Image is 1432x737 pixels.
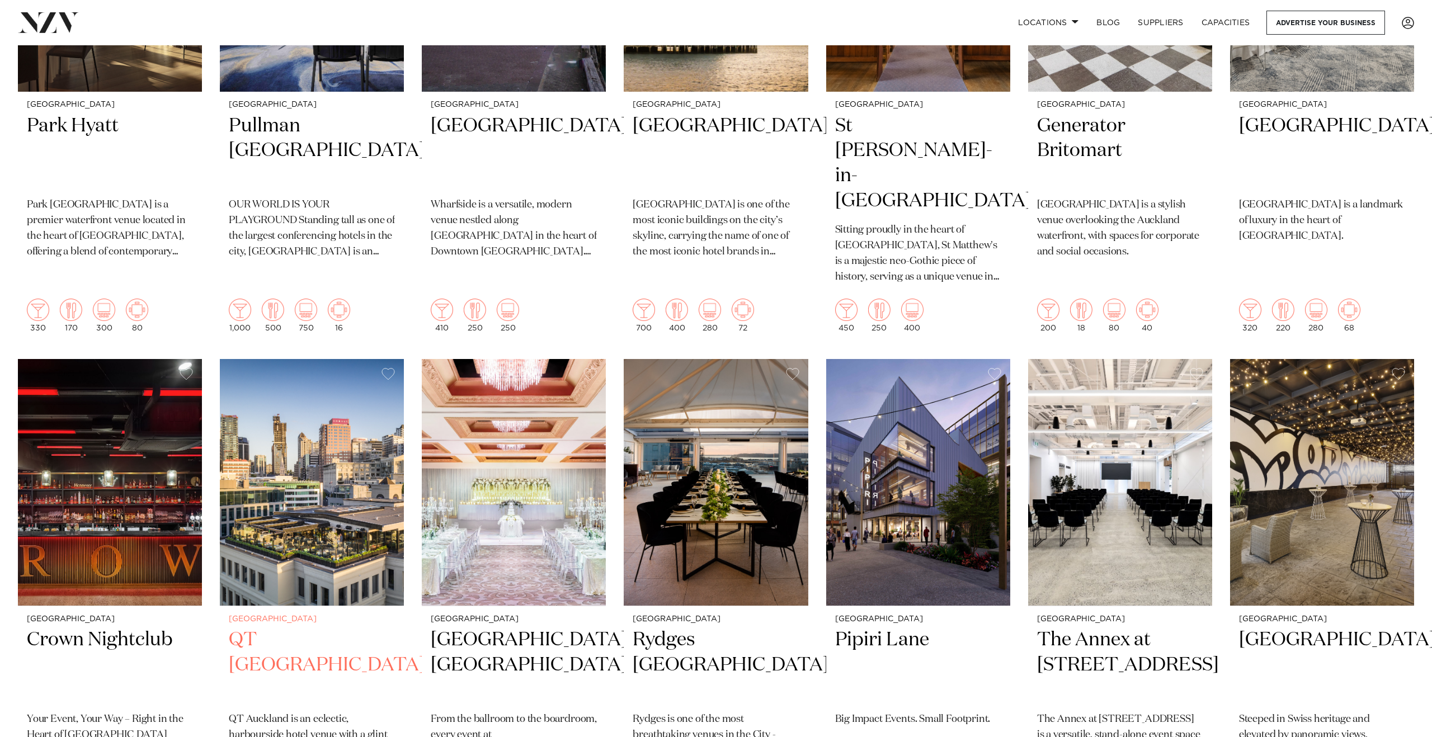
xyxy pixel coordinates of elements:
[1305,299,1327,321] img: theatre.png
[835,615,1001,623] small: [GEOGRAPHIC_DATA]
[229,627,395,703] h2: QT [GEOGRAPHIC_DATA]
[93,299,115,321] img: theatre.png
[1037,299,1059,321] img: cocktail.png
[464,299,486,332] div: 250
[1272,299,1294,321] img: dining.png
[699,299,721,332] div: 280
[1037,114,1203,189] h2: Generator Britomart
[835,299,858,332] div: 450
[262,299,284,332] div: 500
[295,299,317,332] div: 750
[1129,11,1192,35] a: SUPPLIERS
[229,299,251,332] div: 1,000
[1009,11,1087,35] a: Locations
[262,299,284,321] img: dining.png
[1037,615,1203,623] small: [GEOGRAPHIC_DATA]
[633,197,799,260] p: [GEOGRAPHIC_DATA] is one of the most iconic buildings on the city’s skyline, carrying the name of...
[732,299,754,321] img: meeting.png
[60,299,82,332] div: 170
[431,615,597,623] small: [GEOGRAPHIC_DATA]
[27,299,49,321] img: cocktail.png
[633,615,799,623] small: [GEOGRAPHIC_DATA]
[60,299,82,321] img: dining.png
[1037,627,1203,703] h2: The Annex at [STREET_ADDRESS]
[328,299,350,332] div: 16
[126,299,148,332] div: 80
[27,114,193,189] h2: Park Hyatt
[1305,299,1327,332] div: 280
[328,299,350,321] img: meeting.png
[633,114,799,189] h2: [GEOGRAPHIC_DATA]
[431,299,453,321] img: cocktail.png
[1070,299,1092,321] img: dining.png
[126,299,148,321] img: meeting.png
[27,101,193,109] small: [GEOGRAPHIC_DATA]
[835,712,1001,727] p: Big Impact Events. Small Footprint.
[1070,299,1092,332] div: 18
[229,114,395,189] h2: Pullman [GEOGRAPHIC_DATA]
[1103,299,1125,321] img: theatre.png
[229,101,395,109] small: [GEOGRAPHIC_DATA]
[666,299,688,332] div: 400
[1037,299,1059,332] div: 200
[835,223,1001,285] p: Sitting proudly in the heart of [GEOGRAPHIC_DATA], St Matthew's is a majestic neo-Gothic piece of...
[1239,114,1405,189] h2: [GEOGRAPHIC_DATA]
[27,197,193,260] p: Park [GEOGRAPHIC_DATA] is a premier waterfront venue located in the heart of [GEOGRAPHIC_DATA], o...
[27,627,193,703] h2: Crown Nightclub
[633,299,655,321] img: cocktail.png
[1239,299,1261,332] div: 320
[431,299,453,332] div: 410
[295,299,317,321] img: theatre.png
[1338,299,1360,321] img: meeting.png
[1239,615,1405,623] small: [GEOGRAPHIC_DATA]
[18,12,79,32] img: nzv-logo.png
[1338,299,1360,332] div: 68
[1272,299,1294,332] div: 220
[1266,11,1385,35] a: Advertise your business
[666,299,688,321] img: dining.png
[229,615,395,623] small: [GEOGRAPHIC_DATA]
[1239,627,1405,703] h2: [GEOGRAPHIC_DATA]
[497,299,519,332] div: 250
[901,299,924,332] div: 400
[1037,101,1203,109] small: [GEOGRAPHIC_DATA]
[1239,299,1261,321] img: cocktail.png
[464,299,486,321] img: dining.png
[835,299,858,321] img: cocktail.png
[27,299,49,332] div: 330
[868,299,891,321] img: dining.png
[633,299,655,332] div: 700
[431,114,597,189] h2: [GEOGRAPHIC_DATA]
[27,615,193,623] small: [GEOGRAPHIC_DATA]
[633,627,799,703] h2: Rydges [GEOGRAPHIC_DATA]
[835,114,1001,214] h2: St [PERSON_NAME]-in-[GEOGRAPHIC_DATA]
[431,101,597,109] small: [GEOGRAPHIC_DATA]
[431,627,597,703] h2: [GEOGRAPHIC_DATA], [GEOGRAPHIC_DATA]
[868,299,891,332] div: 250
[229,299,251,321] img: cocktail.png
[633,101,799,109] small: [GEOGRAPHIC_DATA]
[1193,11,1259,35] a: Capacities
[835,101,1001,109] small: [GEOGRAPHIC_DATA]
[93,299,115,332] div: 300
[699,299,721,321] img: theatre.png
[1103,299,1125,332] div: 80
[732,299,754,332] div: 72
[431,197,597,260] p: Wharfside is a versatile, modern venue nestled along [GEOGRAPHIC_DATA] in the heart of Downtown [...
[1239,197,1405,244] p: [GEOGRAPHIC_DATA] is a landmark of luxury in the heart of [GEOGRAPHIC_DATA].
[497,299,519,321] img: theatre.png
[835,627,1001,703] h2: Pipiri Lane
[1239,101,1405,109] small: [GEOGRAPHIC_DATA]
[1087,11,1129,35] a: BLOG
[1037,197,1203,260] p: [GEOGRAPHIC_DATA] is a stylish venue overlooking the Auckland waterfront, with spaces for corpora...
[1136,299,1158,332] div: 40
[1136,299,1158,321] img: meeting.png
[229,197,395,260] p: OUR WORLD IS YOUR PLAYGROUND Standing tall as one of the largest conferencing hotels in the city,...
[901,299,924,321] img: theatre.png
